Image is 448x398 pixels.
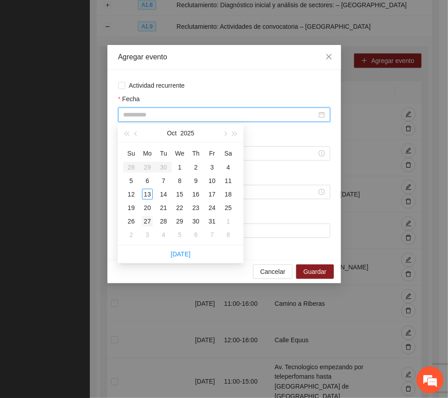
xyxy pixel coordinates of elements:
[126,189,137,200] div: 12
[191,162,201,173] div: 2
[188,188,204,201] td: 2025-10-16
[204,146,220,161] th: Fr
[172,146,188,161] th: We
[158,202,169,213] div: 21
[253,264,293,279] button: Cancelar
[207,229,217,240] div: 7
[188,228,204,241] td: 2025-11-06
[223,216,234,227] div: 1
[207,162,217,173] div: 3
[204,201,220,215] td: 2025-10-24
[126,175,137,186] div: 5
[158,189,169,200] div: 14
[124,110,317,120] input: Fecha
[204,161,220,174] td: 2025-10-03
[172,161,188,174] td: 2025-10-01
[123,228,139,241] td: 2025-11-02
[188,174,204,188] td: 2025-10-09
[142,202,153,213] div: 20
[260,267,285,277] span: Cancelar
[123,188,139,201] td: 2025-10-12
[220,174,236,188] td: 2025-10-11
[123,201,139,215] td: 2025-10-19
[191,229,201,240] div: 6
[204,174,220,188] td: 2025-10-10
[174,189,185,200] div: 15
[139,215,155,228] td: 2025-10-27
[155,146,172,161] th: Tu
[303,267,326,277] span: Guardar
[204,228,220,241] td: 2025-11-07
[142,216,153,227] div: 27
[191,202,201,213] div: 23
[172,188,188,201] td: 2025-10-15
[155,201,172,215] td: 2025-10-21
[171,250,191,258] a: [DATE]
[191,216,201,227] div: 30
[207,175,217,186] div: 10
[220,215,236,228] td: 2025-11-01
[188,201,204,215] td: 2025-10-23
[123,146,139,161] th: Su
[158,175,169,186] div: 7
[125,80,189,90] span: Actividad recurrente
[118,52,330,62] div: Agregar evento
[155,188,172,201] td: 2025-10-14
[142,175,153,186] div: 6
[147,4,169,26] div: Minimizar ventana de chat en vivo
[158,229,169,240] div: 4
[155,215,172,228] td: 2025-10-28
[52,120,124,211] span: Estamos en línea.
[191,175,201,186] div: 9
[223,175,234,186] div: 11
[155,228,172,241] td: 2025-11-04
[126,202,137,213] div: 19
[204,188,220,201] td: 2025-10-17
[207,189,217,200] div: 17
[142,229,153,240] div: 3
[325,53,333,60] span: close
[317,45,341,69] button: Close
[223,189,234,200] div: 18
[172,201,188,215] td: 2025-10-22
[139,146,155,161] th: Mo
[220,161,236,174] td: 2025-10-04
[172,174,188,188] td: 2025-10-08
[188,146,204,161] th: Th
[207,202,217,213] div: 24
[207,216,217,227] div: 31
[174,162,185,173] div: 1
[167,124,177,142] button: Oct
[139,228,155,241] td: 2025-11-03
[296,264,333,279] button: Guardar
[4,246,171,277] textarea: Escriba su mensaje y pulse “Intro”
[220,146,236,161] th: Sa
[139,174,155,188] td: 2025-10-06
[223,229,234,240] div: 8
[126,229,137,240] div: 2
[155,174,172,188] td: 2025-10-07
[139,201,155,215] td: 2025-10-20
[220,188,236,201] td: 2025-10-18
[180,124,194,142] button: 2025
[223,162,234,173] div: 4
[174,202,185,213] div: 22
[172,215,188,228] td: 2025-10-29
[223,202,234,213] div: 25
[174,229,185,240] div: 5
[118,94,140,104] label: Fecha
[139,188,155,201] td: 2025-10-13
[123,215,139,228] td: 2025-10-26
[174,216,185,227] div: 29
[188,161,204,174] td: 2025-10-02
[47,46,151,58] div: Chatee con nosotros ahora
[142,189,153,200] div: 13
[220,228,236,241] td: 2025-11-08
[191,189,201,200] div: 16
[123,174,139,188] td: 2025-10-05
[174,175,185,186] div: 8
[204,215,220,228] td: 2025-10-31
[126,216,137,227] div: 26
[158,216,169,227] div: 28
[188,215,204,228] td: 2025-10-30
